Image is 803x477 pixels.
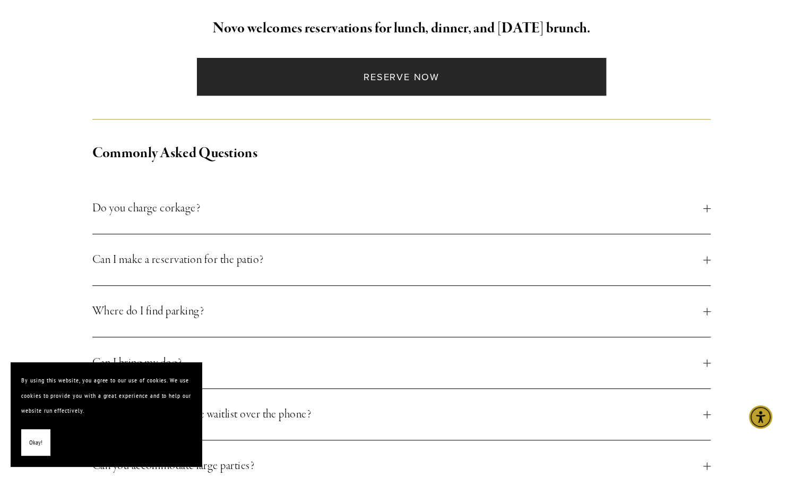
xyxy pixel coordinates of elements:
span: Do you charge corkage? [92,199,704,218]
button: Okay! [21,429,50,456]
span: Can I add my name to the waitlist over the phone? [92,405,704,424]
a: Reserve Now [197,58,606,96]
p: By using this website, you agree to our use of cookies. We use cookies to provide you with a grea... [21,373,191,419]
h2: Commonly Asked Questions [92,142,711,165]
span: Can you accommodate large parties? [92,456,704,475]
span: Where do I find parking? [92,302,704,321]
h2: Novo welcomes reservations for lunch, dinner, and [DATE] brunch. [92,18,711,40]
button: Do you charge corkage? [92,183,711,234]
button: Where do I find parking? [92,286,711,337]
div: Accessibility Menu [749,405,772,429]
button: Can I add my name to the waitlist over the phone? [92,389,711,440]
button: Can I make a reservation for the patio? [92,234,711,285]
button: Can I bring my dog? [92,337,711,388]
span: Okay! [29,435,42,450]
section: Cookie banner [11,362,202,466]
span: Can I bring my dog? [92,353,704,372]
span: Can I make a reservation for the patio? [92,250,704,269]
